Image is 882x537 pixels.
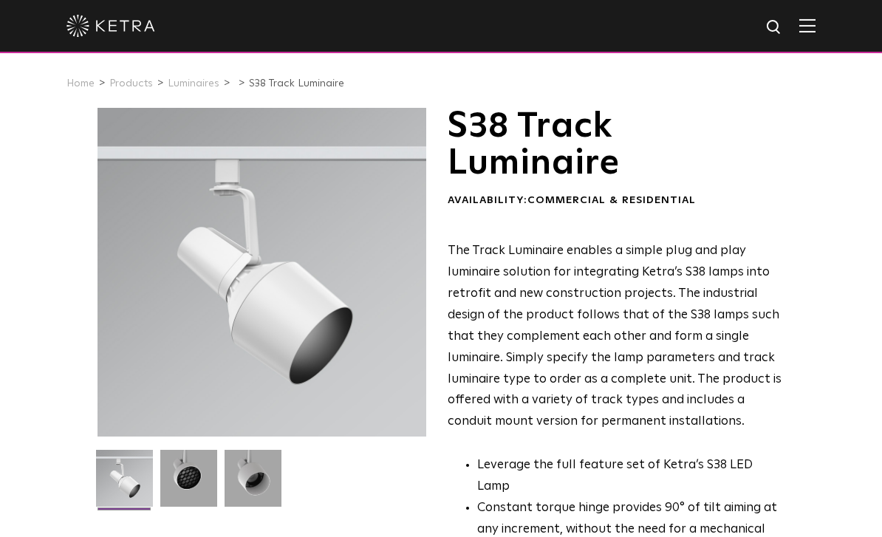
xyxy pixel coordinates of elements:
h1: S38 Track Luminaire [448,108,784,182]
img: ketra-logo-2019-white [66,15,155,37]
li: Leverage the full feature set of Ketra’s S38 LED Lamp [477,455,784,498]
span: Commercial & Residential [527,195,696,205]
a: Luminaires [168,78,219,89]
a: Home [66,78,95,89]
img: 3b1b0dc7630e9da69e6b [160,450,217,518]
a: S38 Track Luminaire [249,78,344,89]
span: The Track Luminaire enables a simple plug and play luminaire solution for integrating Ketra’s S38... [448,244,782,428]
a: Products [109,78,153,89]
div: Availability: [448,194,784,208]
img: 9e3d97bd0cf938513d6e [225,450,281,518]
img: S38-Track-Luminaire-2021-Web-Square [96,450,153,518]
img: Hamburger%20Nav.svg [799,18,816,33]
img: search icon [765,18,784,37]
